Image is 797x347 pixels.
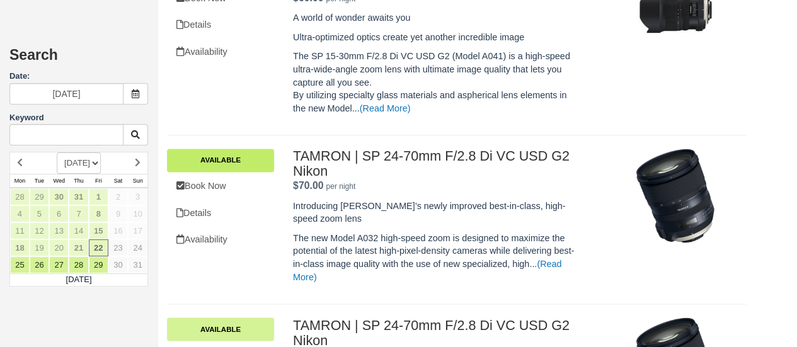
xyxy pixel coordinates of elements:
a: 2 [108,188,128,205]
a: 29 [30,188,49,205]
span: $70.00 [293,180,323,191]
a: 10 [128,205,147,222]
th: Thu [69,174,88,188]
a: 21 [69,239,88,256]
th: Fri [89,174,108,188]
a: 6 [49,205,69,222]
a: Book Now [167,173,274,199]
p: The new Model A032 high-speed zoom is designed to maximize the potential of the latest high-pixel... [293,232,579,283]
a: Availability [167,227,274,253]
a: 3 [128,188,147,205]
a: 30 [108,256,128,273]
a: 12 [30,222,49,239]
a: 22 [89,239,108,256]
p: Ultra-optimized optics create yet another incredible image [293,31,579,44]
a: 14 [69,222,88,239]
a: 15 [89,222,108,239]
a: Available [167,149,274,171]
a: 24 [128,239,147,256]
th: Tue [30,174,49,188]
button: Keyword Search [123,124,148,145]
a: 23 [108,239,128,256]
a: 25 [10,256,30,273]
th: Sat [108,174,128,188]
a: 31 [69,188,88,205]
a: 9 [108,205,128,222]
a: (Read More) [293,259,561,282]
a: Available [167,317,274,340]
a: 20 [49,239,69,256]
a: 29 [89,256,108,273]
a: (Read More) [360,103,411,113]
a: 8 [89,205,108,222]
a: 4 [10,205,30,222]
a: Details [167,200,274,226]
a: 13 [49,222,69,239]
a: 11 [10,222,30,239]
a: 1 [89,188,108,205]
h2: Search [9,47,148,71]
a: Availability [167,39,274,65]
a: 16 [108,222,128,239]
a: 18 [10,239,30,256]
th: Wed [49,174,69,188]
em: per night [326,182,355,191]
th: Sun [128,174,147,188]
th: Mon [10,174,30,188]
p: The SP 15-30mm F/2.8 Di VC USD G2 (Model A041) is a high-speed ultra-wide-angle zoom lens with ul... [293,50,579,115]
a: 26 [30,256,49,273]
a: 17 [128,222,147,239]
p: A world of wonder awaits you [293,11,579,25]
label: Date: [9,71,148,82]
a: 30 [49,188,69,205]
a: 7 [69,205,88,222]
a: 28 [69,256,88,273]
img: M204-3 [628,149,723,243]
a: 19 [30,239,49,256]
h2: TAMRON | SP 24-70mm F/2.8 Di VC USD G2 Nikon [293,149,579,179]
a: 27 [49,256,69,273]
a: Details [167,12,274,38]
label: Keyword [9,113,44,122]
a: 28 [10,188,30,205]
td: [DATE] [10,273,148,286]
a: 31 [128,256,147,273]
strong: Price: $70 [293,180,323,191]
a: 5 [30,205,49,222]
p: Introducing [PERSON_NAME]’s newly improved best-in-class, high-speed zoom lens [293,200,579,225]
